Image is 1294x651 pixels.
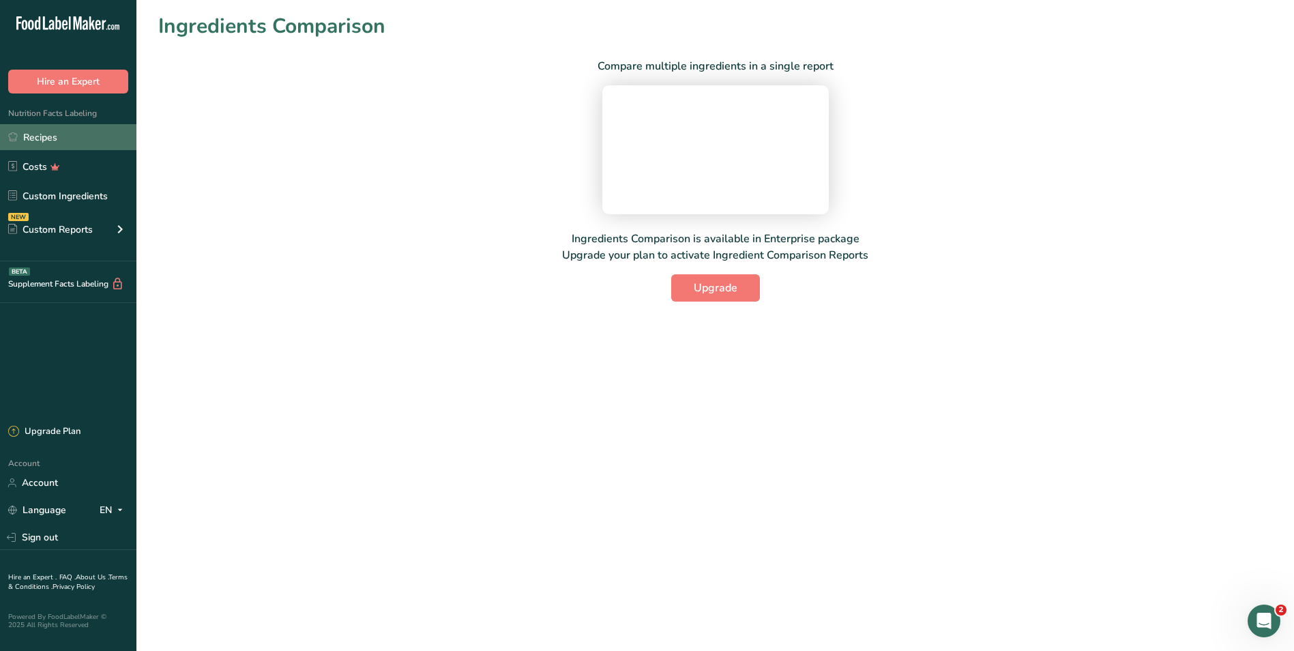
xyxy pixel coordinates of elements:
[671,274,760,302] button: Upgrade
[53,582,95,592] a: Privacy Policy
[100,502,128,519] div: EN
[8,425,80,439] div: Upgrade Plan
[694,280,737,296] span: Upgrade
[8,573,128,592] a: Terms & Conditions .
[158,11,1272,42] h1: Ingredients Comparison
[8,222,93,237] div: Custom Reports
[8,613,128,629] div: Powered By FoodLabelMaker © 2025 All Rights Reserved
[562,231,868,263] p: Ingredients Comparison is available in Enterprise package Upgrade your plan to activate Ingredien...
[1276,605,1286,616] span: 2
[8,573,57,582] a: Hire an Expert .
[8,70,128,93] button: Hire an Expert
[8,498,66,522] a: Language
[8,213,29,221] div: NEW
[76,573,108,582] a: About Us .
[1248,605,1280,637] iframe: Intercom live chat
[598,58,834,74] p: Compare multiple ingredients in a single report
[9,267,30,276] div: BETA
[59,573,76,582] a: FAQ .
